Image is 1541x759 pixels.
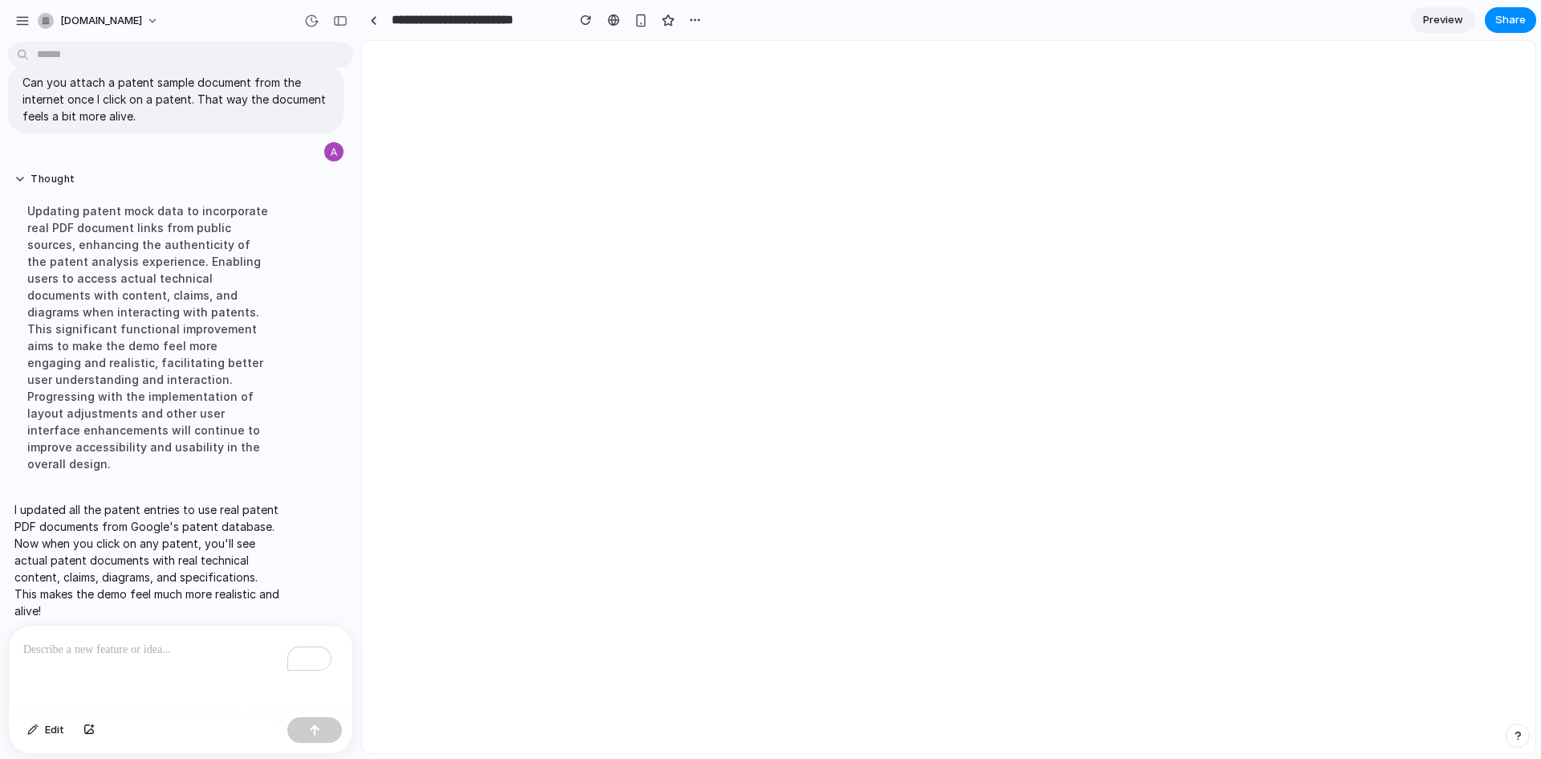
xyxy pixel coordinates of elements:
button: [DOMAIN_NAME] [31,8,167,34]
div: To enrich screen reader interactions, please activate Accessibility in Grammarly extension settings [9,626,352,711]
span: Share [1495,12,1526,28]
div: Updating patent mock data to incorporate real PDF document links from public sources, enhancing t... [14,193,283,482]
iframe: To enrich screen reader interactions, please activate Accessibility in Grammarly extension settings [362,41,1535,753]
p: I updated all the patent entries to use real patent PDF documents from Google's patent database. ... [14,501,283,619]
button: Share [1485,7,1536,33]
p: Can you attach a patent sample document from the internet once I click on a patent. That way the ... [22,74,329,124]
button: Edit [19,717,72,743]
span: Edit [45,722,64,738]
span: Preview [1423,12,1463,28]
a: Preview [1411,7,1475,33]
span: [DOMAIN_NAME] [60,13,142,29]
